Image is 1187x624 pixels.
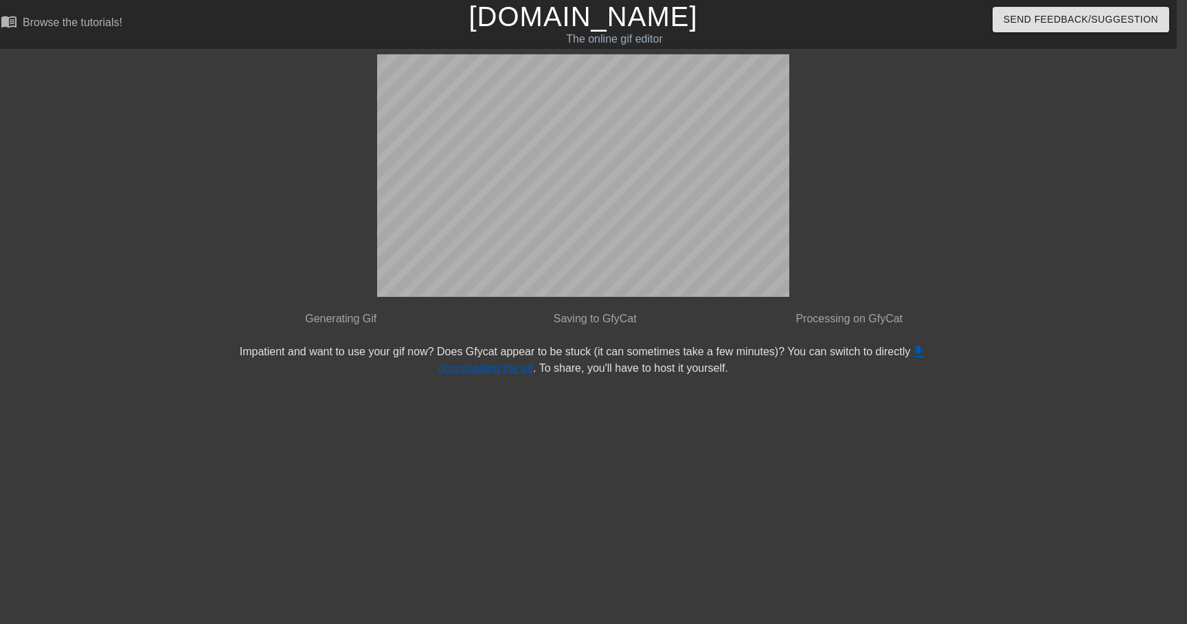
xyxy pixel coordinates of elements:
[1,13,17,30] span: menu_book
[23,16,122,28] div: Browse the tutorials!
[468,1,697,32] a: [DOMAIN_NAME]
[1004,11,1158,28] span: Send Feedback/Suggestion
[202,344,964,377] div: Impatient and want to use your gif now? Does Gfycat appear to be stuck (it can sometimes take a f...
[302,313,377,324] span: Generating Gif
[993,7,1169,32] button: Send Feedback/Suggestion
[793,313,903,324] span: Processing on GfyCat
[1,13,122,34] a: Browse the tutorials!
[550,313,636,324] span: Saving to GfyCat
[910,344,927,360] span: get_app
[392,31,837,47] div: The online gif editor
